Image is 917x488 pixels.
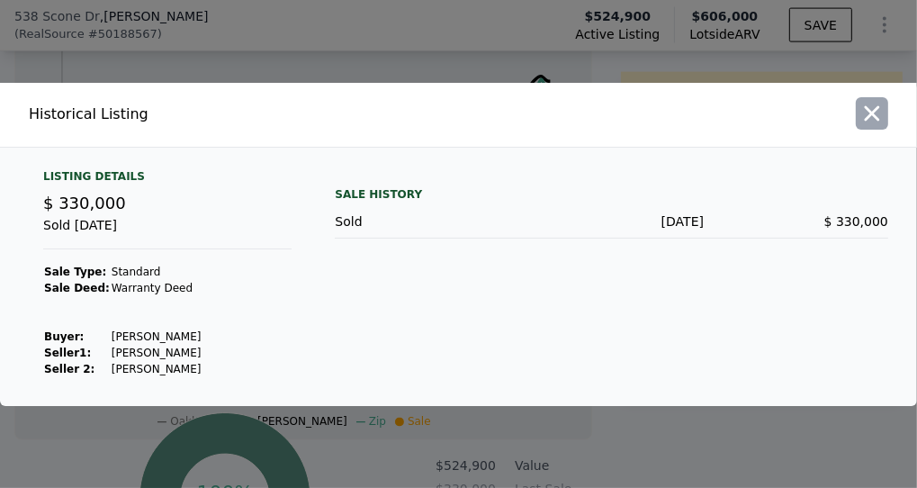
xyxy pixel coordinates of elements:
[519,212,704,230] div: [DATE]
[44,363,94,375] strong: Seller 2:
[335,212,519,230] div: Sold
[335,184,888,205] div: Sale History
[111,361,202,377] td: [PERSON_NAME]
[43,194,126,212] span: $ 330,000
[44,266,106,278] strong: Sale Type:
[43,169,292,191] div: Listing Details
[824,214,888,229] span: $ 330,000
[111,264,202,280] td: Standard
[44,282,110,294] strong: Sale Deed:
[111,329,202,345] td: [PERSON_NAME]
[29,104,452,125] div: Historical Listing
[43,216,292,249] div: Sold [DATE]
[111,280,202,296] td: Warranty Deed
[111,345,202,361] td: [PERSON_NAME]
[44,347,91,359] strong: Seller 1 :
[44,330,84,343] strong: Buyer :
